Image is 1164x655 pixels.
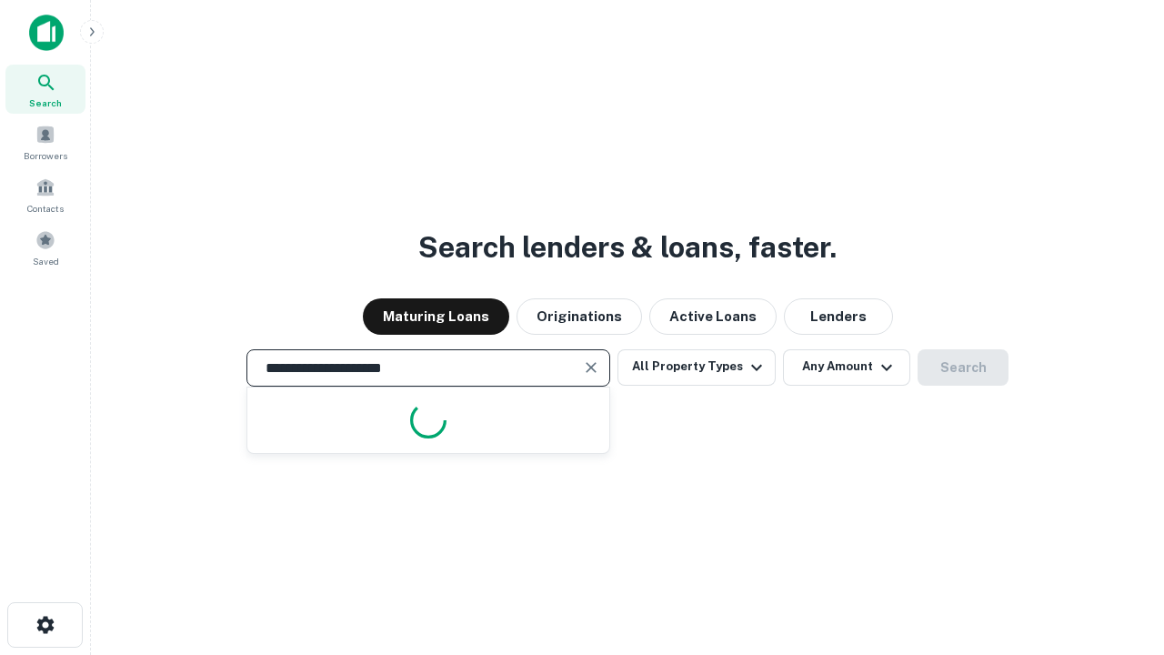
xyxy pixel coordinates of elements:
[649,298,777,335] button: Active Loans
[5,117,85,166] a: Borrowers
[27,201,64,216] span: Contacts
[33,254,59,268] span: Saved
[517,298,642,335] button: Originations
[784,298,893,335] button: Lenders
[363,298,509,335] button: Maturing Loans
[578,355,604,380] button: Clear
[24,148,67,163] span: Borrowers
[5,223,85,272] a: Saved
[29,15,64,51] img: capitalize-icon.png
[29,96,62,110] span: Search
[1073,509,1164,597] iframe: Chat Widget
[5,65,85,114] a: Search
[617,349,776,386] button: All Property Types
[5,170,85,219] a: Contacts
[418,226,837,269] h3: Search lenders & loans, faster.
[783,349,910,386] button: Any Amount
